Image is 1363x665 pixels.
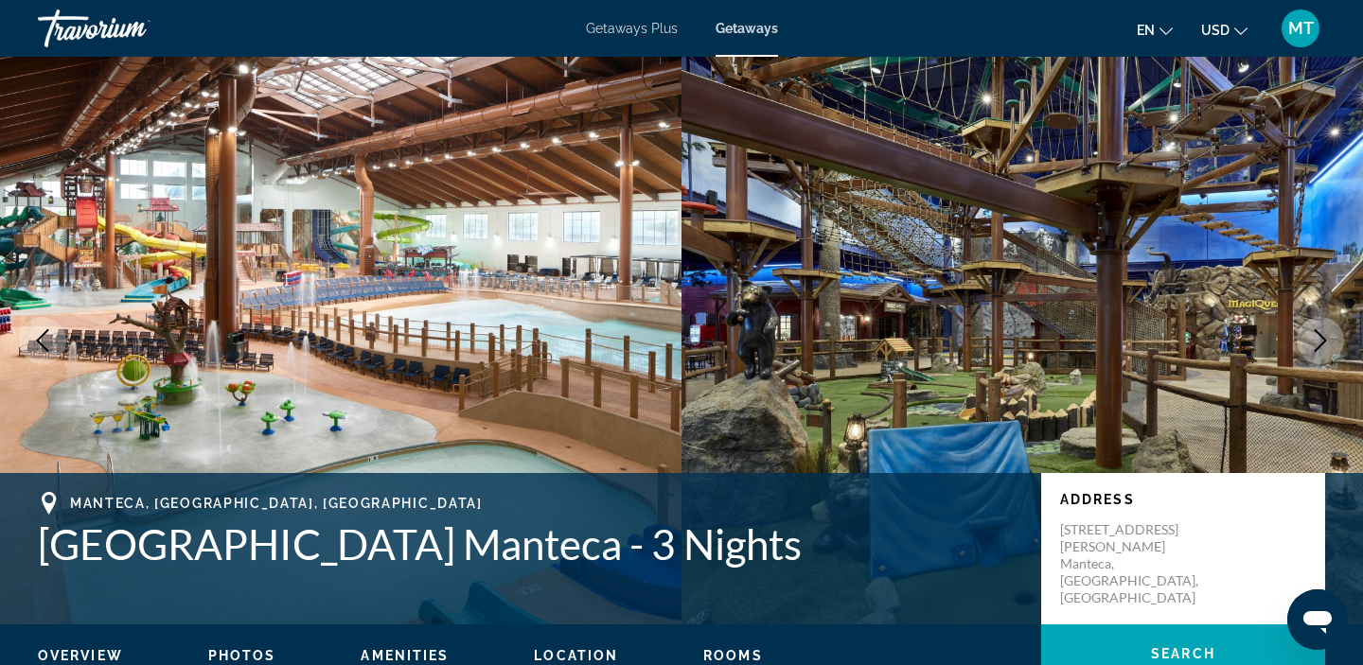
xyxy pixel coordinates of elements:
[208,647,276,664] button: Photos
[361,648,449,663] span: Amenities
[703,647,763,664] button: Rooms
[1060,492,1306,507] p: Address
[534,647,618,664] button: Location
[1287,589,1348,650] iframe: Button to launch messaging window
[1276,9,1325,48] button: User Menu
[534,648,618,663] span: Location
[38,647,123,664] button: Overview
[703,648,763,663] span: Rooms
[586,21,678,36] a: Getaways Plus
[1060,521,1212,606] p: [STREET_ADDRESS][PERSON_NAME] Manteca, [GEOGRAPHIC_DATA], [GEOGRAPHIC_DATA]
[19,317,66,364] button: Previous image
[1297,317,1344,364] button: Next image
[38,648,123,663] span: Overview
[1201,23,1230,38] span: USD
[208,648,276,663] span: Photos
[1201,16,1248,44] button: Change currency
[1151,646,1215,661] span: Search
[38,4,227,53] a: Travorium
[70,496,483,511] span: Manteca, [GEOGRAPHIC_DATA], [GEOGRAPHIC_DATA]
[1288,19,1314,38] span: MT
[1137,23,1155,38] span: en
[716,21,778,36] a: Getaways
[1137,16,1173,44] button: Change language
[38,519,1022,569] h1: [GEOGRAPHIC_DATA] Manteca - 3 Nights
[361,647,449,664] button: Amenities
